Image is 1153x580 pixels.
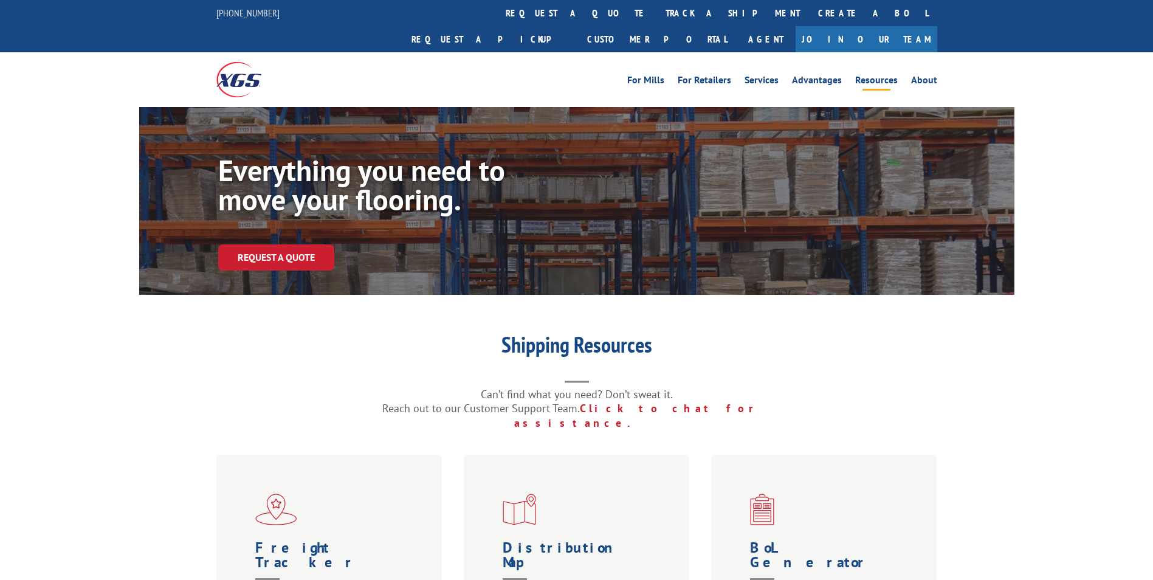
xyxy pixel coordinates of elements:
a: Agent [736,26,796,52]
p: Can’t find what you need? Don’t sweat it. Reach out to our Customer Support Team. [334,387,820,430]
a: Resources [855,75,898,89]
a: Advantages [792,75,842,89]
a: Request a Quote [218,244,334,271]
img: xgs-icon-distribution-map-red [503,494,536,525]
a: About [911,75,937,89]
a: Services [745,75,779,89]
a: Click to chat for assistance. [514,401,771,430]
h1: Everything you need to move your flooring. [218,156,583,220]
a: For Retailers [678,75,731,89]
a: Request a pickup [402,26,578,52]
img: xgs-icon-bo-l-generator-red [750,494,774,525]
img: xgs-icon-flagship-distribution-model-red [255,494,297,525]
a: [PHONE_NUMBER] [216,7,280,19]
a: Customer Portal [578,26,736,52]
h1: Shipping Resources [334,334,820,362]
a: For Mills [627,75,664,89]
a: Join Our Team [796,26,937,52]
